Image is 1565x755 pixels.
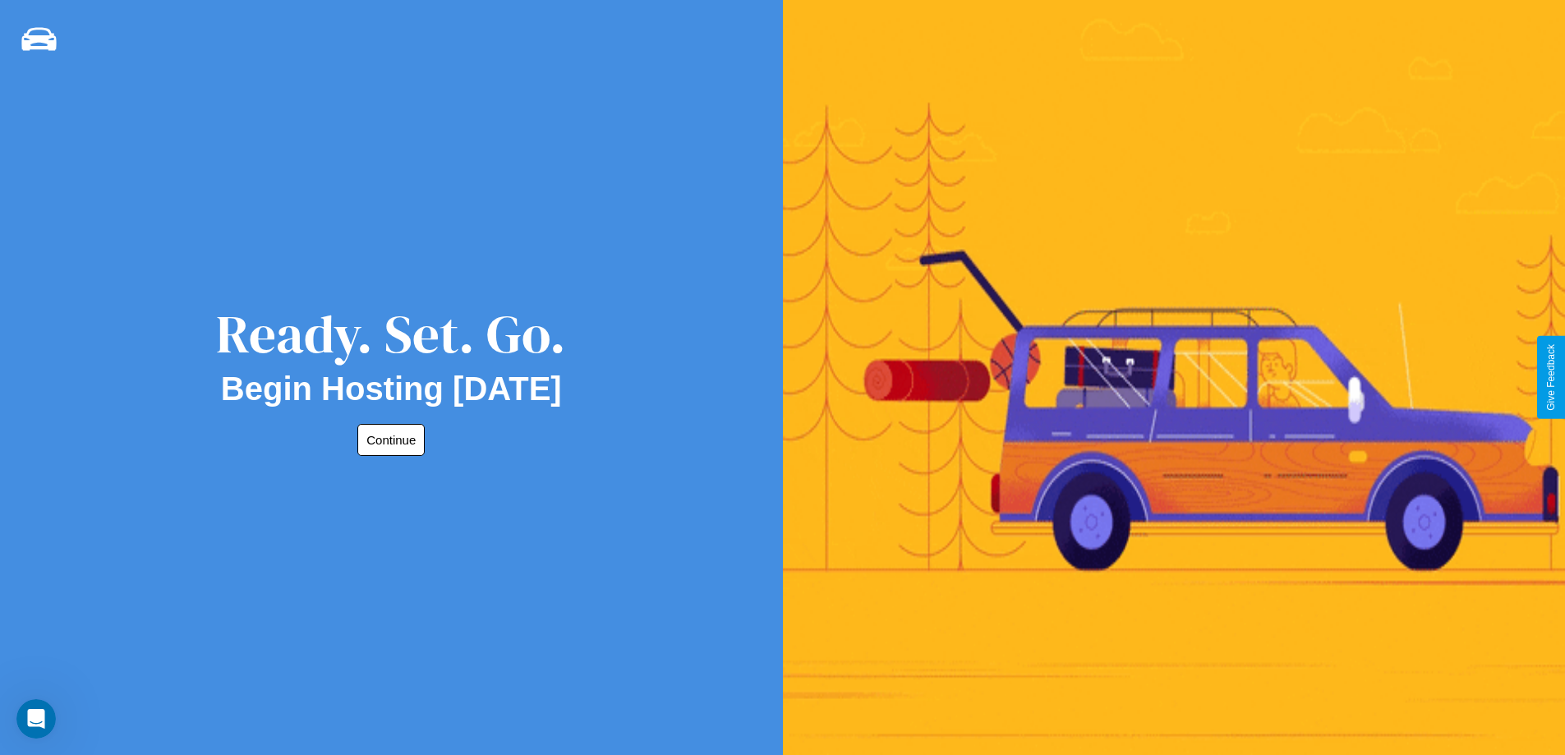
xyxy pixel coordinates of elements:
div: Give Feedback [1545,344,1557,411]
button: Continue [357,424,425,456]
iframe: Intercom live chat [16,699,56,739]
h2: Begin Hosting [DATE] [221,371,562,407]
div: Ready. Set. Go. [216,297,566,371]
